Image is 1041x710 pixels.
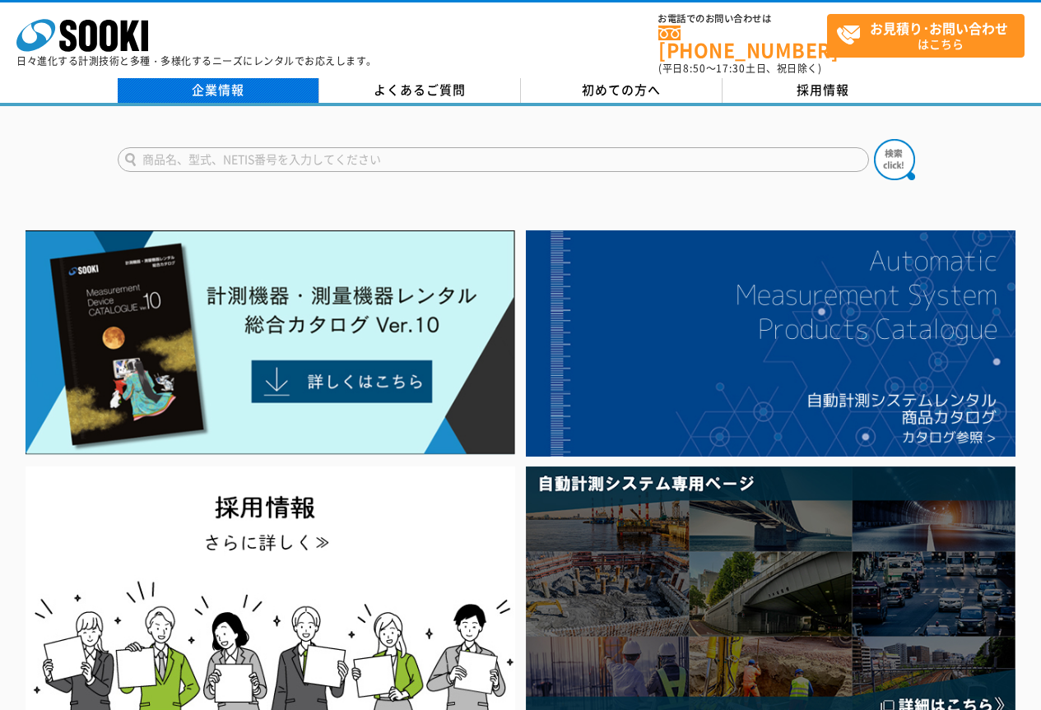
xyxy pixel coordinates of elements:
a: 採用情報 [723,78,924,103]
a: [PHONE_NUMBER] [658,26,827,59]
span: 初めての方へ [582,81,661,99]
span: (平日 ～ 土日、祝日除く) [658,61,821,76]
a: よくあるご質問 [319,78,521,103]
span: お電話でのお問い合わせは [658,14,827,24]
span: 8:50 [683,61,706,76]
span: はこちら [836,15,1024,56]
a: お見積り･お問い合わせはこちら [827,14,1025,58]
input: 商品名、型式、NETIS番号を入力してください [118,147,869,172]
strong: お見積り･お問い合わせ [870,18,1008,38]
img: 自動計測システムカタログ [526,230,1015,457]
a: 初めての方へ [521,78,723,103]
a: 企業情報 [118,78,319,103]
img: Catalog Ver10 [26,230,515,455]
p: 日々進化する計測技術と多種・多様化するニーズにレンタルでお応えします。 [16,56,377,66]
img: btn_search.png [874,139,915,180]
span: 17:30 [716,61,746,76]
